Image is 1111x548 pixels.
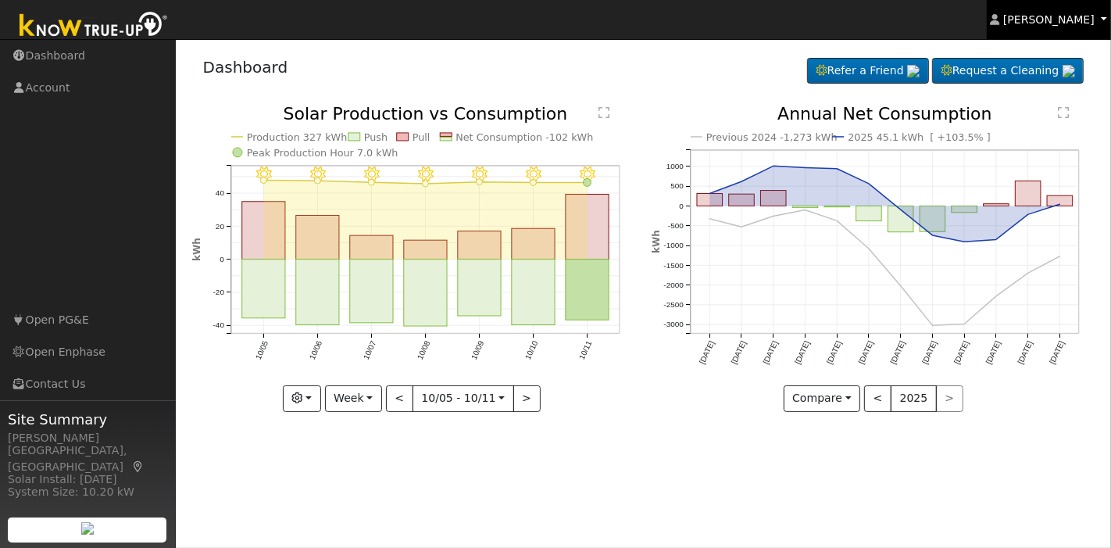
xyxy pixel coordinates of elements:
circle: onclick="" [930,232,936,238]
text: Push [364,131,388,143]
rect: onclick="" [404,260,447,326]
img: retrieve [907,65,920,77]
circle: onclick="" [866,245,872,252]
text: 40 [215,189,224,198]
circle: onclick="" [476,179,482,185]
rect: onclick="" [350,235,393,259]
text: -1500 [663,261,684,270]
rect: onclick="" [888,206,914,232]
text: 1000 [666,162,684,170]
text: 0 [679,202,684,210]
circle: onclick="" [770,163,777,170]
text: 500 [670,182,684,191]
rect: onclick="" [697,194,723,206]
i: 10/07 - Clear [363,167,379,182]
rect: onclick="" [761,191,787,206]
text: [DATE] [1048,339,1066,365]
rect: onclick="" [793,206,819,208]
rect: onclick="" [458,260,501,316]
circle: onclick="" [866,181,872,187]
circle: onclick="" [422,181,428,187]
text: -20 [213,288,224,297]
text:  [1058,106,1069,119]
rect: onclick="" [729,194,755,206]
text: [DATE] [825,339,843,365]
a: Refer a Friend [807,58,929,84]
text: -2000 [663,281,684,289]
circle: onclick="" [834,218,841,224]
text: -40 [213,321,224,330]
text: [DATE] [921,339,939,365]
button: 10/05 - 10/11 [413,385,514,412]
circle: onclick="" [1057,253,1063,260]
text: 10/08 [416,339,432,361]
span: [PERSON_NAME] [1003,13,1095,26]
a: Request a Cleaning [932,58,1084,84]
rect: onclick="" [404,241,447,260]
rect: onclick="" [241,202,284,260]
button: < [386,385,413,412]
i: 10/08 - Clear [417,167,433,182]
rect: onclick="" [984,204,1009,206]
text: [DATE] [984,339,1002,365]
text: Annual Net Consumption [777,104,992,124]
circle: onclick="" [706,216,713,222]
circle: onclick="" [993,237,999,243]
text: Net Consumption -102 kWh [455,131,593,143]
circle: onclick="" [962,239,968,245]
text: [DATE] [857,339,875,365]
button: < [864,385,891,412]
circle: onclick="" [260,177,266,184]
div: System Size: 10.20 kW [8,484,167,500]
circle: onclick="" [738,179,745,185]
text: Pull [413,131,430,143]
text: 10/10 [523,339,540,361]
rect: onclick="" [920,206,946,232]
circle: onclick="" [368,179,374,185]
button: Week [325,385,382,412]
button: Compare [784,385,861,412]
rect: onclick="" [295,260,338,325]
img: Know True-Up [12,9,176,44]
rect: onclick="" [241,260,284,318]
rect: onclick="" [1048,196,1073,206]
circle: onclick="" [834,166,841,172]
rect: onclick="" [952,206,977,213]
circle: onclick="" [930,323,936,329]
rect: onclick="" [824,206,850,207]
text: -500 [668,221,684,230]
img: retrieve [1063,65,1075,77]
circle: onclick="" [706,191,713,197]
text: kWh [651,231,662,254]
text: 10/09 [470,339,486,361]
text: [DATE] [730,339,748,365]
img: retrieve [81,522,94,535]
text: 20 [215,222,224,231]
text: 10/07 [362,339,378,361]
span: Site Summary [8,409,167,430]
rect: onclick="" [295,216,338,260]
div: [PERSON_NAME] [8,430,167,446]
text: -2500 [663,300,684,309]
rect: onclick="" [458,231,501,260]
i: 10/11 - Clear [580,167,595,182]
i: 10/10 - Clear [526,167,541,182]
rect: onclick="" [512,229,555,260]
text: Production 327 kWh [247,131,348,143]
circle: onclick="" [898,283,904,289]
text: [DATE] [952,339,970,365]
circle: onclick="" [738,224,745,231]
text: 10/05 [253,339,270,361]
text: Previous 2024 -1,273 kWh [706,131,838,143]
text: [DATE] [889,339,907,365]
circle: onclick="" [770,213,777,220]
circle: onclick="" [898,206,904,213]
circle: onclick="" [1057,201,1063,207]
text: [DATE] [794,339,812,365]
text: [DATE] [698,339,716,365]
rect: onclick="" [350,260,393,323]
circle: onclick="" [530,180,536,186]
text: 0 [220,255,224,263]
text: kWh [191,238,202,262]
rect: onclick="" [566,195,609,260]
